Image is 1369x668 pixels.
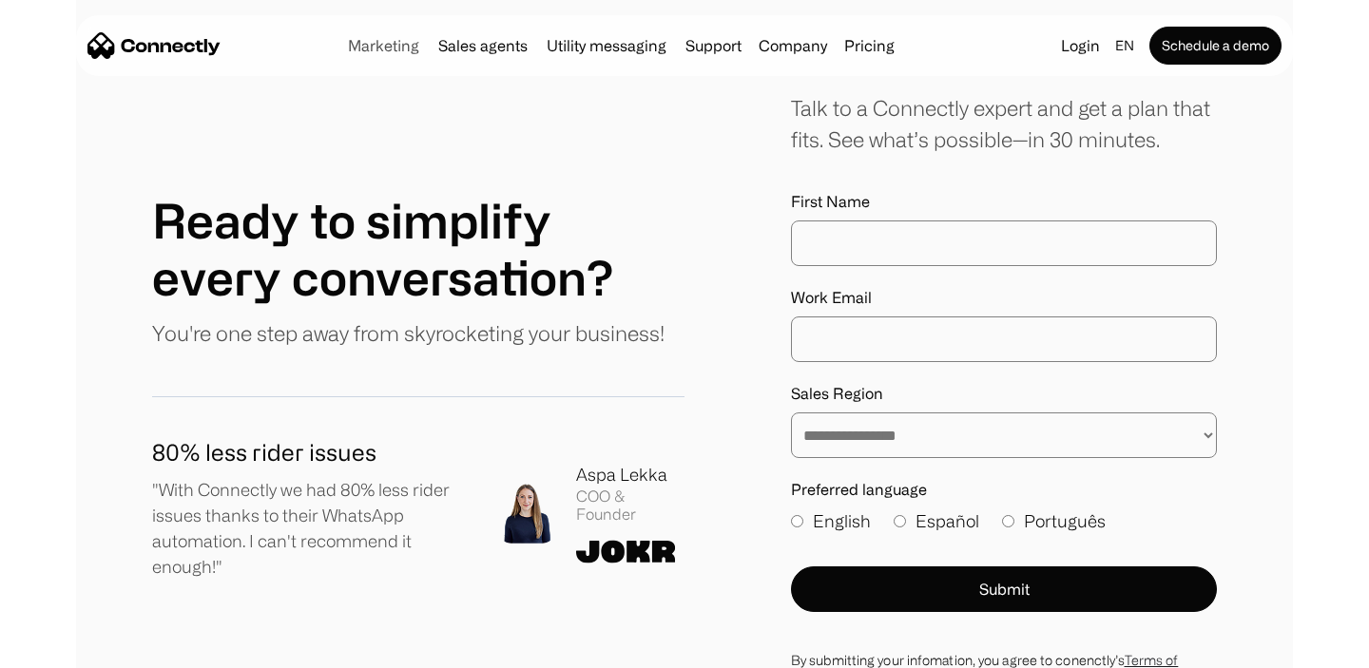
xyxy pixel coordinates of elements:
label: Español [894,508,979,534]
a: Schedule a demo [1149,27,1282,65]
button: Submit [791,566,1217,612]
label: Work Email [791,289,1217,307]
input: English [791,515,803,527]
div: Company [759,32,827,59]
aside: Language selected: English [19,633,114,661]
ul: Language list [38,635,114,661]
input: Português [1002,515,1014,527]
label: Português [1002,508,1106,534]
div: Company [753,32,833,59]
a: Login [1053,32,1108,59]
label: Sales Region [791,385,1217,403]
p: "With Connectly we had 80% less rider issues thanks to their WhatsApp automation. I can't recomme... [152,477,466,580]
div: en [1115,32,1134,59]
h1: 80% less rider issues [152,435,466,469]
a: Marketing [340,38,427,53]
a: Support [678,38,749,53]
div: COO & Founder [576,487,684,524]
label: English [791,508,871,534]
a: Utility messaging [539,38,674,53]
a: Sales agents [431,38,535,53]
a: Pricing [837,38,902,53]
div: Aspa Lekka [576,462,684,487]
div: Talk to a Connectly expert and get a plan that fits. See what’s possible—in 30 minutes. [791,92,1217,155]
label: Preferred language [791,481,1217,499]
a: home [87,31,221,60]
div: en [1108,32,1146,59]
input: Español [894,515,906,527]
h1: Ready to simplify every conversation? [152,192,684,306]
label: First Name [791,193,1217,211]
p: You're one step away from skyrocketing your business! [152,317,665,349]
